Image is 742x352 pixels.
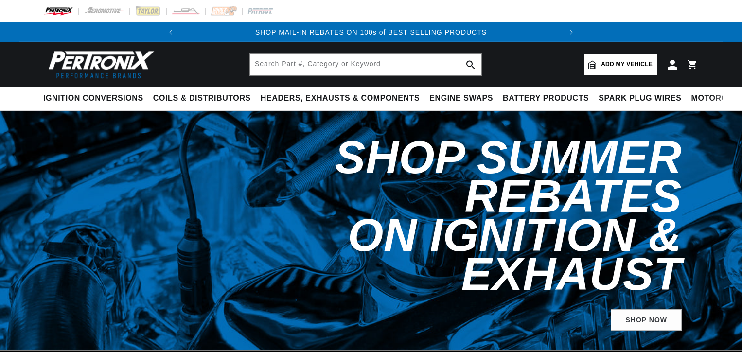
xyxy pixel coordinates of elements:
[266,138,682,294] h2: Shop Summer Rebates on Ignition & Exhaust
[255,28,487,36] a: SHOP MAIL-IN REBATES ON 100s of BEST SELLING PRODUCTS
[153,93,251,104] span: Coils & Distributors
[250,54,481,75] input: Search Part #, Category or Keyword
[43,48,155,81] img: Pertronix
[503,93,589,104] span: Battery Products
[161,22,180,42] button: Translation missing: en.sections.announcements.previous_announcement
[429,93,493,104] span: Engine Swaps
[599,93,681,104] span: Spark Plug Wires
[148,87,256,110] summary: Coils & Distributors
[584,54,657,75] a: Add my vehicle
[460,54,481,75] button: search button
[19,22,723,42] slideshow-component: Translation missing: en.sections.announcements.announcement_bar
[601,60,653,69] span: Add my vehicle
[611,309,682,331] a: SHOP NOW
[43,93,143,104] span: Ignition Conversions
[180,27,562,37] div: Announcement
[261,93,420,104] span: Headers, Exhausts & Components
[562,22,581,42] button: Translation missing: en.sections.announcements.next_announcement
[256,87,424,110] summary: Headers, Exhausts & Components
[424,87,498,110] summary: Engine Swaps
[594,87,686,110] summary: Spark Plug Wires
[498,87,594,110] summary: Battery Products
[180,27,562,37] div: 1 of 2
[43,87,148,110] summary: Ignition Conversions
